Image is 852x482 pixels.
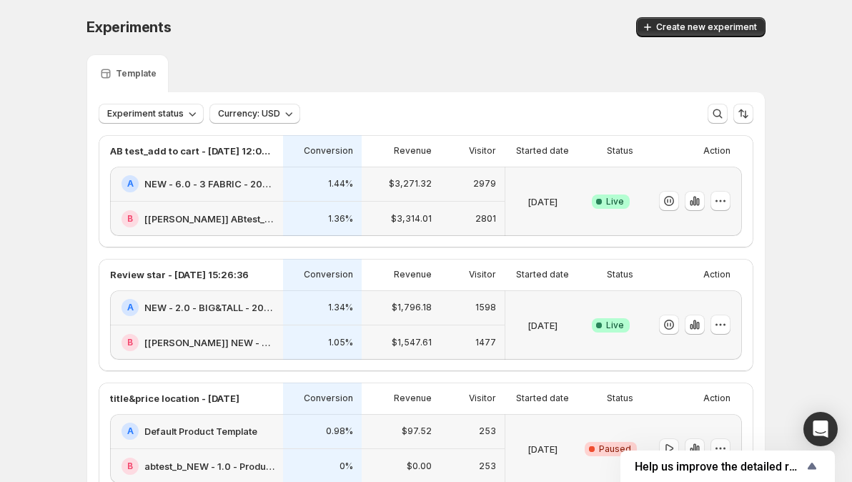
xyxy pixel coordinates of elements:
[516,269,569,280] p: Started date
[86,19,172,36] span: Experiments
[475,213,496,225] p: 2801
[656,21,757,33] span: Create new experiment
[803,412,838,446] div: Open Intercom Messenger
[328,213,353,225] p: 1.36%
[110,144,274,158] p: AB test_add to cart - [DATE] 12:06:02
[110,391,239,405] p: title&price location - [DATE]
[116,68,157,79] p: Template
[473,178,496,190] p: 2979
[516,393,569,404] p: Started date
[144,335,274,350] h2: [[PERSON_NAME]] NEW - 2.0 - BIG&amp;TALL - 20250912
[469,145,496,157] p: Visitor
[392,337,432,348] p: $1,547.61
[394,393,432,404] p: Revenue
[475,337,496,348] p: 1477
[144,459,274,473] h2: abtest_b_NEW - 1.0 - Product Page - 20250916
[527,318,558,333] p: [DATE]
[636,17,766,37] button: Create new experiment
[606,320,624,331] span: Live
[127,302,134,313] h2: A
[326,426,353,437] p: 0.98%
[389,178,432,190] p: $3,271.32
[394,145,432,157] p: Revenue
[733,104,753,124] button: Sort the results
[328,302,353,313] p: 1.34%
[127,426,134,437] h2: A
[394,269,432,280] p: Revenue
[304,393,353,404] p: Conversion
[144,424,257,438] h2: Default Product Template
[607,269,633,280] p: Status
[127,213,133,225] h2: B
[144,177,274,191] h2: NEW - 6.0 - 3 FABRIC - 20250722
[516,145,569,157] p: Started date
[599,443,631,455] span: Paused
[392,302,432,313] p: $1,796.18
[127,178,134,190] h2: A
[479,461,496,472] p: 253
[304,145,353,157] p: Conversion
[127,337,133,348] h2: B
[635,458,821,475] button: Show survey - Help us improve the detailed report for A/B campaigns
[607,393,633,404] p: Status
[304,269,353,280] p: Conversion
[703,145,730,157] p: Action
[127,461,133,472] h2: B
[402,426,432,437] p: $97.52
[218,108,280,119] span: Currency: USD
[107,108,184,119] span: Experiment status
[703,269,730,280] p: Action
[703,393,730,404] p: Action
[527,195,558,209] p: [DATE]
[607,145,633,157] p: Status
[407,461,432,472] p: $0.00
[340,461,353,472] p: 0%
[469,393,496,404] p: Visitor
[391,213,432,225] p: $3,314.01
[635,460,803,473] span: Help us improve the detailed report for A/B campaigns
[606,196,624,207] span: Live
[479,426,496,437] p: 253
[328,178,353,190] p: 1.44%
[469,269,496,280] p: Visitor
[144,300,274,315] h2: NEW - 2.0 - BIG&TALL - 20250709
[475,302,496,313] p: 1598
[110,267,249,282] p: Review star - [DATE] 15:26:36
[144,212,274,226] h2: [[PERSON_NAME]] ABtest_B_NEW - 6.0 - 3 FABRIC - 20250910
[527,442,558,456] p: [DATE]
[99,104,204,124] button: Experiment status
[209,104,300,124] button: Currency: USD
[328,337,353,348] p: 1.05%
